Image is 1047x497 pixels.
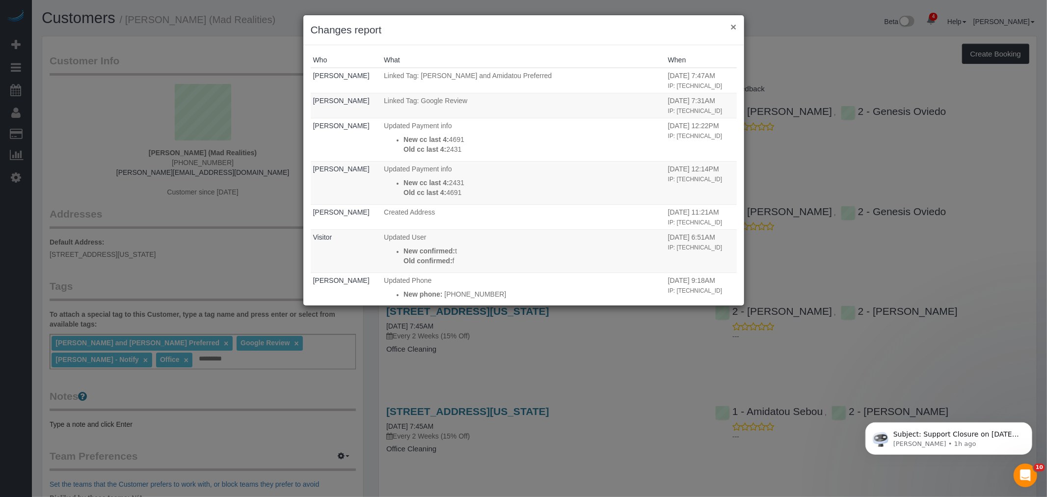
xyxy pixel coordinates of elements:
small: IP: [TECHNICAL_ID] [668,244,722,251]
iframe: Intercom live chat [1014,464,1037,487]
td: When [666,118,737,161]
small: IP: [TECHNICAL_ID] [668,83,722,89]
td: What [381,273,666,316]
a: [PERSON_NAME] [313,97,370,105]
sui-modal: Changes report [303,15,744,305]
small: IP: [TECHNICAL_ID] [668,219,722,226]
span: Updated Phone [384,276,431,284]
td: Who [311,161,382,204]
span: 10 [1034,464,1045,471]
p: 4691 [403,188,663,197]
small: IP: [TECHNICAL_ID] [668,176,722,183]
strong: New cc last 4: [403,136,449,143]
small: IP: [TECHNICAL_ID] [668,108,722,114]
td: When [666,93,737,118]
strong: New cc last 4: [403,179,449,187]
td: When [666,161,737,204]
td: What [381,229,666,273]
td: What [381,118,666,161]
td: When [666,204,737,229]
iframe: Intercom notifications message [851,402,1047,470]
span: Linked Tag: [PERSON_NAME] and Amidatou Preferred [384,72,552,80]
td: Who [311,204,382,229]
hm-ph: [PHONE_NUMBER] [444,290,506,298]
p: f [403,256,663,266]
strong: New phone: [403,290,442,298]
small: IP: [TECHNICAL_ID] [668,133,722,139]
a: Visitor [313,233,332,241]
strong: Old cc last 4: [403,189,446,196]
span: Linked Tag: Google Review [384,97,467,105]
a: [PERSON_NAME] [313,276,370,284]
strong: Old confirmed: [403,257,453,265]
a: [PERSON_NAME] [313,208,370,216]
th: What [381,53,666,68]
a: [PERSON_NAME] [313,72,370,80]
td: Who [311,93,382,118]
td: When [666,68,737,93]
a: [PERSON_NAME] [313,165,370,173]
td: Who [311,68,382,93]
a: [PERSON_NAME] [313,122,370,130]
td: Who [311,229,382,273]
p: t [403,246,663,256]
td: What [381,204,666,229]
th: Who [311,53,382,68]
p: 2431 [403,178,663,188]
p: 4691 [403,135,663,144]
strong: New confirmed: [403,247,455,255]
h3: Changes report [311,23,737,37]
p: 2431 [403,144,663,154]
td: Who [311,273,382,316]
td: When [666,229,737,273]
th: When [666,53,737,68]
button: × [730,22,736,32]
td: What [381,93,666,118]
small: IP: [TECHNICAL_ID] [668,287,722,294]
td: What [381,161,666,204]
td: What [381,68,666,93]
span: Created Address [384,208,435,216]
td: Who [311,118,382,161]
span: Updated Payment info [384,165,452,173]
span: Updated User [384,233,426,241]
td: When [666,273,737,316]
strong: Old cc last 4: [403,145,446,153]
span: Updated Payment info [384,122,452,130]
